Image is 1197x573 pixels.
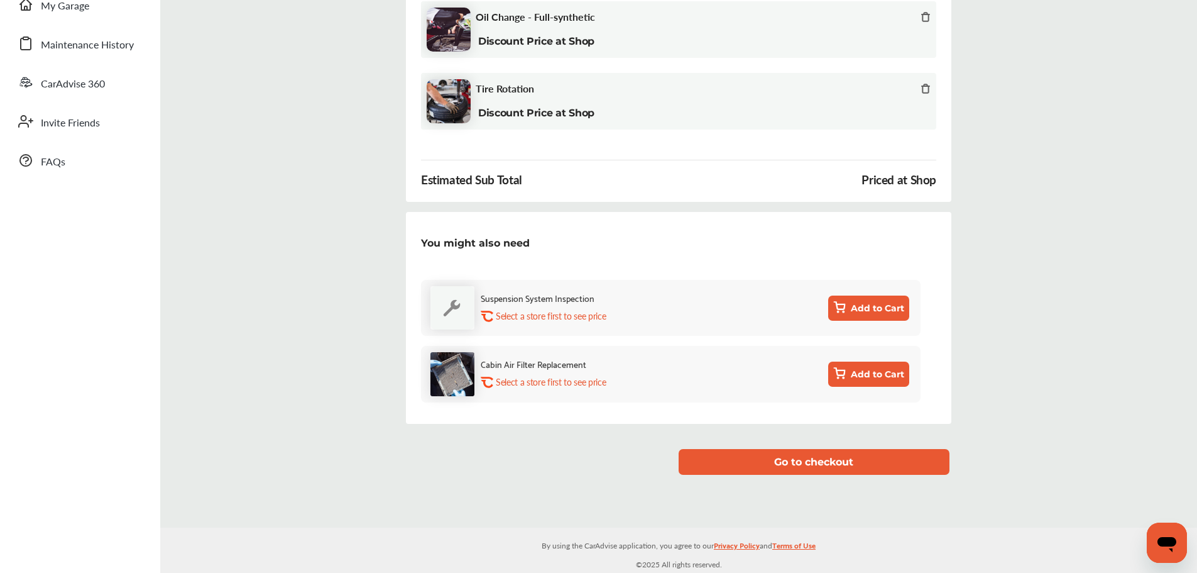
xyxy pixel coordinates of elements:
[430,352,474,396] img: cabin-air-filter-replacement-thumb.jpg
[11,27,148,60] a: Maintenance History
[427,79,471,123] img: tire-rotation-thumb.jpg
[714,538,760,558] a: Privacy Policy
[772,538,816,558] a: Terms of Use
[496,376,606,388] p: Select a store first to see price
[496,310,606,322] p: Select a store first to see price
[421,173,522,187] div: Estimated Sub Total
[41,37,134,53] span: Maintenance History
[478,35,594,47] b: Discount Price at Shop
[11,66,148,99] a: CarAdvise 360
[11,144,148,177] a: FAQs
[828,296,909,321] button: Add to Cart
[160,538,1197,552] p: By using the CarAdvise application, you agree to our and
[679,449,949,475] button: Go to checkout
[11,105,148,138] a: Invite Friends
[41,76,105,92] span: CarAdvise 360
[478,107,594,119] b: Discount Price at Shop
[421,237,530,249] p: You might also need
[476,11,595,23] span: Oil Change - Full-synthetic
[41,115,100,131] span: Invite Friends
[481,291,594,305] div: Suspension System Inspection
[1147,523,1187,563] iframe: Button to launch messaging window
[481,357,586,371] div: Cabin Air Filter Replacement
[160,528,1197,573] div: © 2025 All rights reserved.
[828,362,909,387] button: Add to Cart
[476,82,534,94] span: Tire Rotation
[430,286,474,330] img: default_wrench_icon.d1a43860.svg
[41,154,65,170] span: FAQs
[861,173,936,187] div: Priced at Shop
[427,8,471,52] img: oil-change-thumb.jpg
